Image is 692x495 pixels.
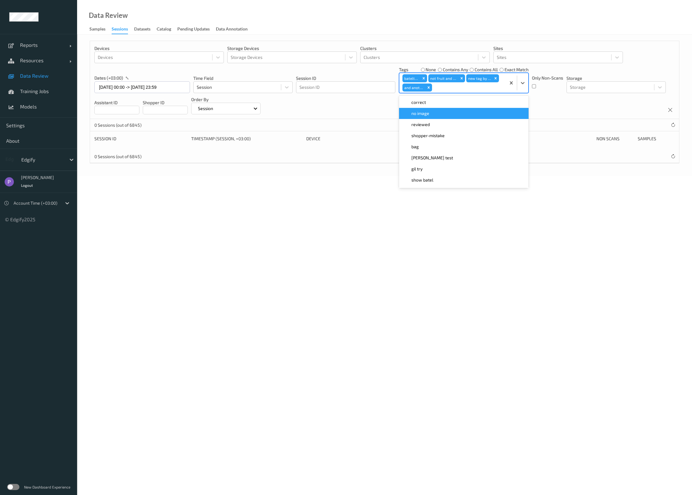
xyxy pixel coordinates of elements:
div: and another [402,84,426,92]
span: show batel [411,177,433,183]
div: Catalog [157,26,171,34]
div: Data Review [89,12,128,18]
p: Only Non-Scans [532,75,563,81]
span: bag [411,144,419,150]
p: Time Field [193,75,293,81]
div: Remove and another [425,84,432,92]
div: Device [306,136,399,142]
a: Samples [89,25,112,34]
div: Sessions [112,26,128,34]
p: Order By [191,96,260,103]
a: Sessions [112,25,134,34]
a: Pending Updates [177,25,216,34]
label: contains any [443,67,468,73]
p: Assistant ID [94,100,139,106]
div: Timestamp (Session, +03:00) [191,136,302,142]
span: correct [411,99,426,105]
div: Remove bateltest [420,74,427,82]
p: Session ID [296,75,395,81]
a: Catalog [157,25,177,34]
div: Datasets [134,26,150,34]
div: Remove new tag by gil [492,74,499,82]
label: contains all [475,67,498,73]
p: Storage Devices [227,45,357,51]
div: Data Annotation [216,26,248,34]
span: no image [411,110,429,117]
p: Tags [399,67,408,73]
div: bateltest [402,74,420,82]
div: Samples [638,136,675,142]
div: Non Scans [596,136,633,142]
p: Sites [493,45,623,51]
a: Datasets [134,25,157,34]
p: Session [196,105,215,112]
div: Samples [89,26,105,34]
div: Session ID [94,136,187,142]
span: shopper-mistake [411,133,445,139]
div: Remove not fruit and veg [458,74,465,82]
p: Storage [566,75,666,81]
a: Data Annotation [216,25,254,34]
div: not fruit and veg [428,74,459,82]
div: new tag by [PERSON_NAME] [466,74,492,82]
span: gil try [411,166,422,172]
p: dates (+03:00) [94,75,123,81]
span: [PERSON_NAME] test [411,155,453,161]
div: Tags [500,136,592,142]
p: Clusters [360,45,490,51]
div: Pending Updates [177,26,210,34]
p: 0 Sessions (out of 6845) [94,122,142,128]
p: 0 Sessions (out of 6845) [94,153,142,160]
span: reviewed [411,121,430,128]
p: Shopper ID [143,100,188,106]
label: exact match [505,67,529,73]
label: none [426,67,436,73]
p: Devices [94,45,224,51]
